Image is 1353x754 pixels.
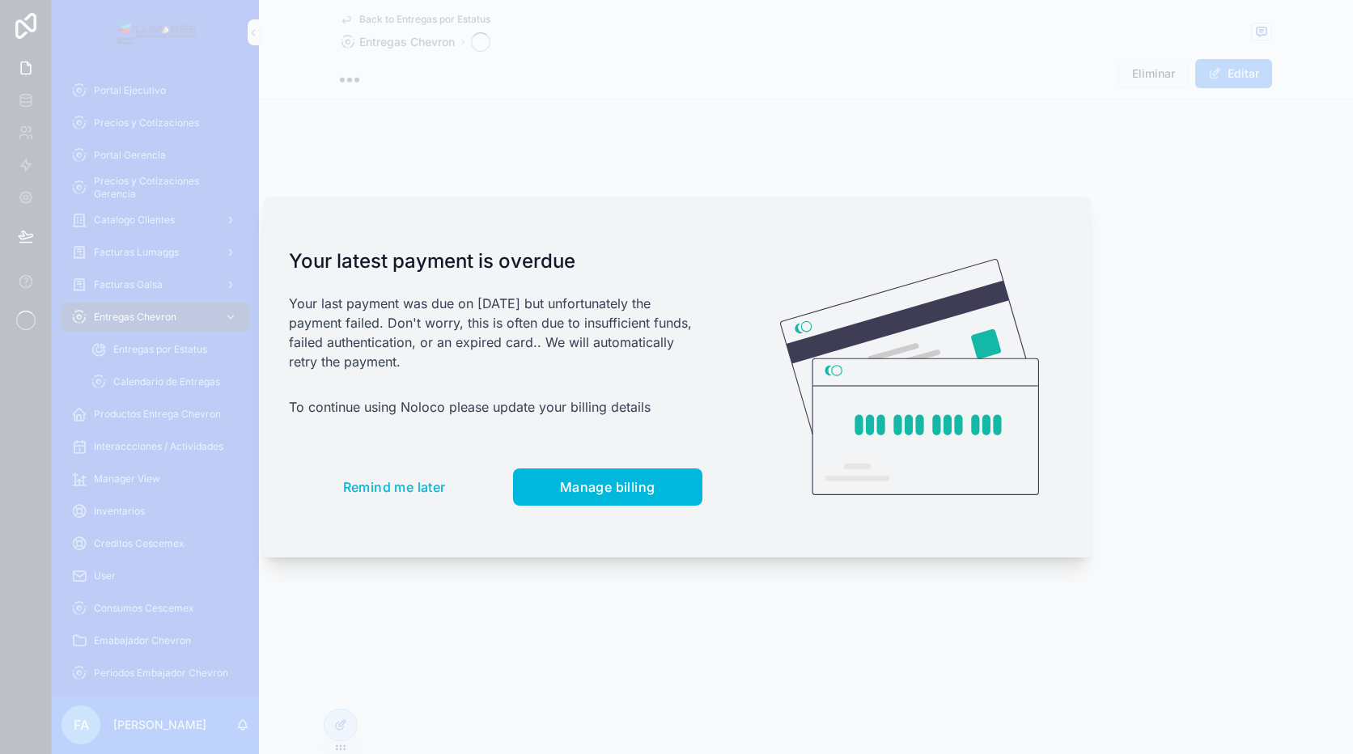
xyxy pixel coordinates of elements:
img: Credit card illustration [780,259,1039,495]
span: Manage billing [560,479,655,495]
h1: Your latest payment is overdue [289,248,702,274]
p: Your last payment was due on [DATE] but unfortunately the payment failed. Don't worry, this is of... [289,294,702,371]
button: Remind me later [289,468,500,506]
span: Remind me later [343,479,446,495]
p: To continue using Noloco please update your billing details [289,397,702,417]
button: Manage billing [513,468,702,506]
